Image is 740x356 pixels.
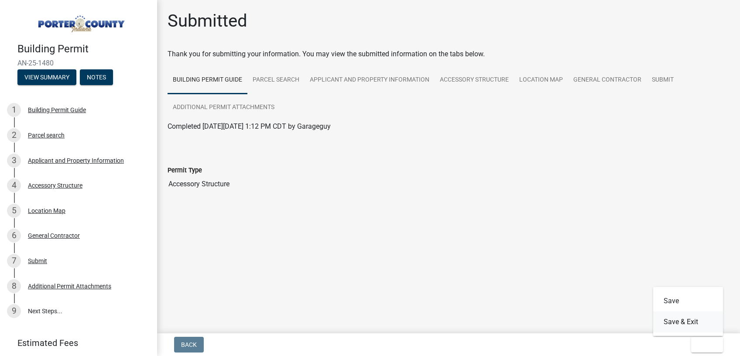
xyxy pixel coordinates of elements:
[653,291,723,311] button: Save
[174,337,204,353] button: Back
[647,66,679,94] a: Submit
[28,283,111,289] div: Additional Permit Attachments
[168,94,280,122] a: Additional Permit Attachments
[28,107,86,113] div: Building Permit Guide
[28,233,80,239] div: General Contractor
[168,49,730,59] div: Thank you for submitting your information. You may view the submitted information on the tabs below.
[17,74,76,81] wm-modal-confirm: Summary
[168,168,202,174] label: Permit Type
[653,311,723,332] button: Save & Exit
[653,287,723,336] div: Exit
[435,66,514,94] a: Accessory Structure
[17,9,143,34] img: Porter County, Indiana
[7,103,21,117] div: 1
[7,304,21,318] div: 9
[7,204,21,218] div: 5
[17,69,76,85] button: View Summary
[17,59,140,67] span: AN-25-1480
[28,157,124,164] div: Applicant and Property Information
[247,66,305,94] a: Parcel search
[181,341,197,348] span: Back
[28,208,65,214] div: Location Map
[28,258,47,264] div: Submit
[7,128,21,142] div: 2
[168,66,247,94] a: Building Permit Guide
[80,69,113,85] button: Notes
[7,334,143,352] a: Estimated Fees
[568,66,647,94] a: General Contractor
[168,10,247,31] h1: Submitted
[305,66,435,94] a: Applicant and Property Information
[7,178,21,192] div: 4
[691,337,723,353] button: Exit
[7,154,21,168] div: 3
[7,229,21,243] div: 6
[168,122,331,130] span: Completed [DATE][DATE] 1:12 PM CDT by Garageguy
[28,132,65,138] div: Parcel search
[17,43,150,55] h4: Building Permit
[7,279,21,293] div: 8
[514,66,568,94] a: Location Map
[80,74,113,81] wm-modal-confirm: Notes
[28,182,82,188] div: Accessory Structure
[7,254,21,268] div: 7
[698,341,711,348] span: Exit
